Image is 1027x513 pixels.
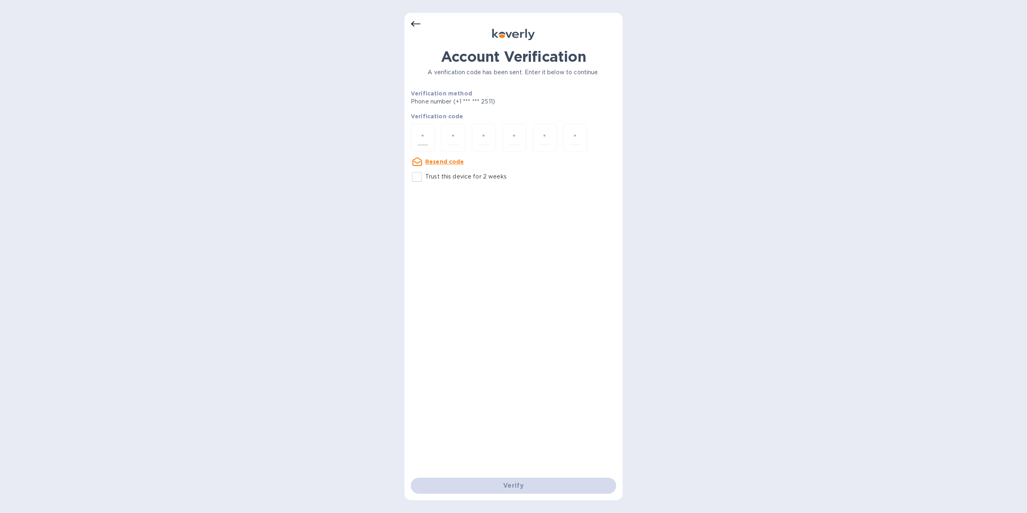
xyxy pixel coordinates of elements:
h1: Account Verification [411,48,616,65]
p: Phone number (+1 *** *** 2511) [411,97,556,106]
p: A verification code has been sent. Enter it below to continue. [411,68,616,77]
p: Verification code [411,112,616,120]
u: Resend code [425,158,464,165]
b: Verification method [411,90,472,97]
p: Trust this device for 2 weeks [425,172,507,181]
